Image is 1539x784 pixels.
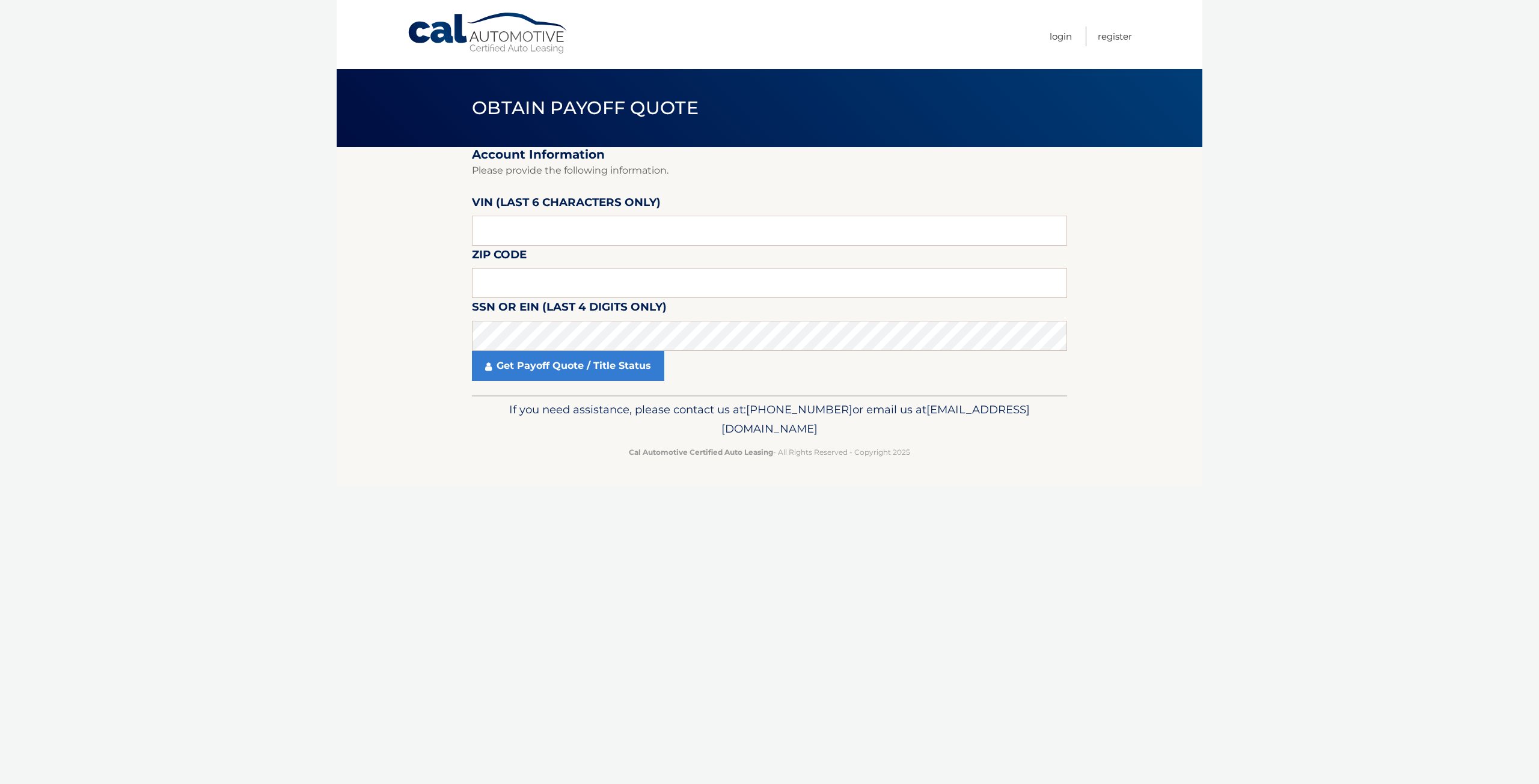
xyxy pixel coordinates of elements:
[1098,26,1132,46] a: Register
[746,403,852,416] span: [PHONE_NUMBER]
[629,448,773,457] strong: Cal Automotive Certified Auto Leasing
[1050,26,1072,46] a: Login
[472,298,667,320] label: SSN or EIN (last 4 digits only)
[480,400,1059,439] p: If you need assistance, please contact us at: or email us at
[472,147,1067,162] h2: Account Information
[472,193,661,216] label: VIN (last 6 characters only)
[472,351,664,381] a: Get Payoff Quote / Title Status
[480,446,1059,458] p: - All Rights Reserved - Copyright 2025
[472,162,1067,179] p: Please provide the following information.
[407,12,569,55] a: Cal Automotive
[472,246,527,268] label: Zip Code
[472,97,699,119] span: Obtain Payoff Quote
